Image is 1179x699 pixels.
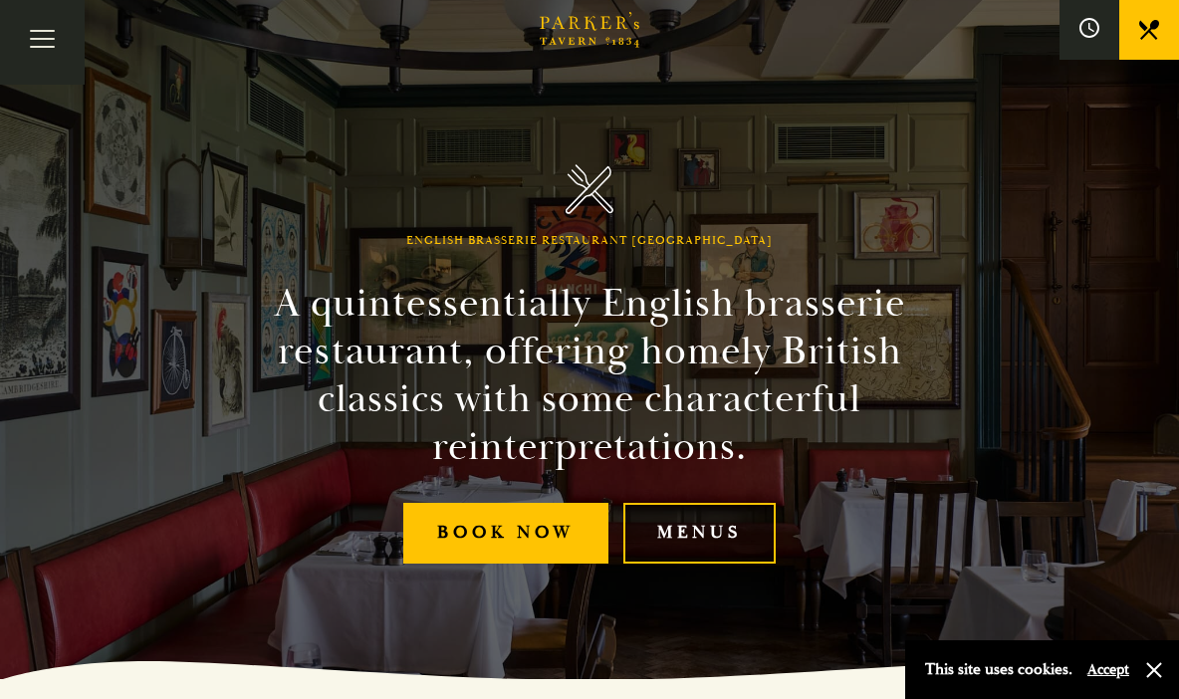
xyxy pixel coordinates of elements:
img: Parker's Tavern Brasserie Cambridge [566,164,614,213]
h1: English Brasserie Restaurant [GEOGRAPHIC_DATA] [406,234,773,248]
a: Book Now [403,503,608,564]
p: This site uses cookies. [925,655,1072,684]
button: Close and accept [1144,660,1164,680]
a: Menus [623,503,776,564]
h2: A quintessentially English brasserie restaurant, offering homely British classics with some chara... [215,280,964,471]
button: Accept [1087,660,1129,679]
